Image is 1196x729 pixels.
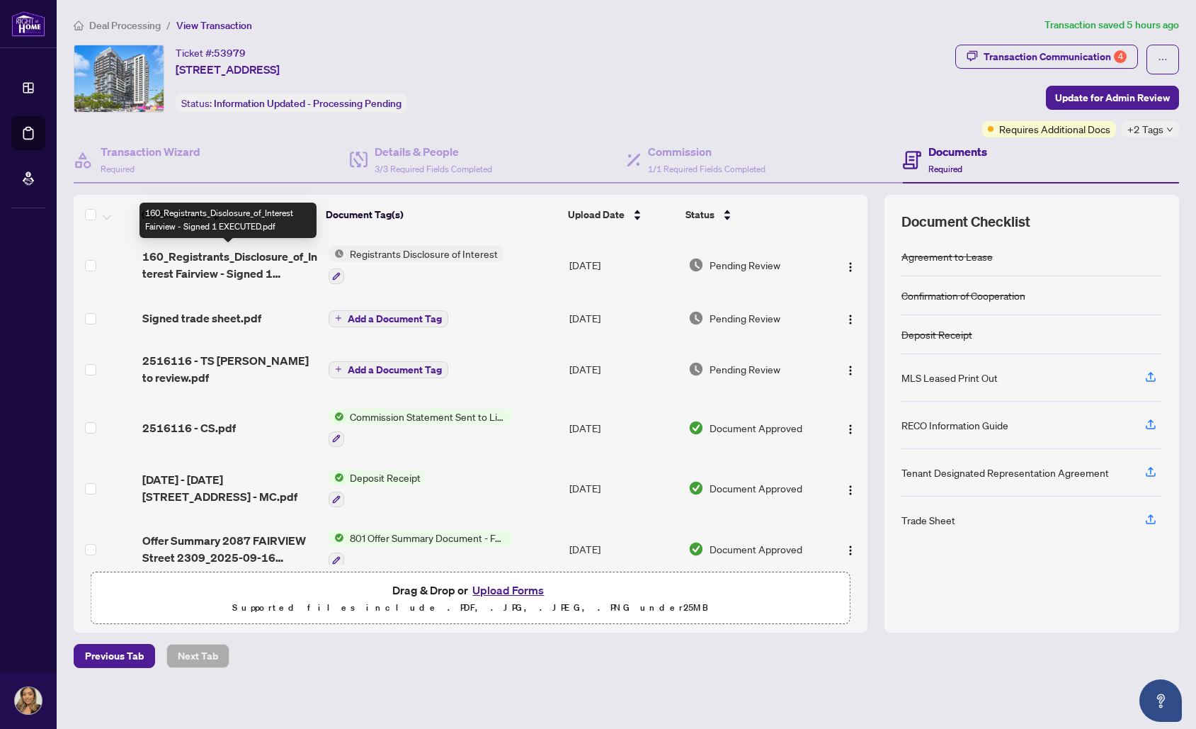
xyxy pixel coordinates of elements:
span: [STREET_ADDRESS] [176,61,280,78]
th: (8) File Name [136,195,321,234]
button: Logo [839,254,862,276]
span: Offer Summary 2087 FAIRVIEW Street 2309_2025-09-16 21_14_28 - Signed 1.pdf [142,532,317,566]
h4: Commission [648,143,765,160]
div: RECO Information Guide [901,417,1008,433]
img: Status Icon [329,470,344,485]
button: Logo [839,538,862,560]
button: Open asap [1139,679,1182,722]
th: Status [680,195,823,234]
span: Upload Date [568,207,625,222]
div: Confirmation of Cooperation [901,288,1025,303]
div: Tenant Designated Representation Agreement [901,465,1109,480]
img: Logo [845,424,856,435]
td: [DATE] [564,397,682,458]
img: Profile Icon [15,687,42,714]
div: Ticket #: [176,45,246,61]
span: Deal Processing [89,19,161,32]
span: 3/3 Required Fields Completed [375,164,492,174]
button: Add a Document Tag [329,361,448,378]
td: [DATE] [564,341,682,397]
h4: Transaction Wizard [101,143,200,160]
li: / [166,17,171,33]
span: Pending Review [710,361,780,377]
td: [DATE] [564,458,682,519]
img: logo [11,11,45,37]
div: Deposit Receipt [901,327,972,342]
button: Logo [839,417,862,439]
span: Document Approved [710,541,802,557]
span: ellipsis [1158,55,1168,64]
button: Status IconCommission Statement Sent to Listing Brokerage [329,409,512,447]
img: Document Status [688,480,704,496]
button: Update for Admin Review [1046,86,1179,110]
button: Transaction Communication4 [955,45,1138,69]
span: Registrants Disclosure of Interest [344,246,503,261]
span: Deposit Receipt [344,470,426,485]
button: Add a Document Tag [329,309,448,327]
span: 53979 [214,47,246,60]
img: Status Icon [329,530,344,546]
span: 1/1 Required Fields Completed [648,164,765,174]
img: Logo [845,545,856,556]
span: Update for Admin Review [1055,86,1170,109]
button: Add a Document Tag [329,360,448,378]
button: Next Tab [166,644,229,668]
img: Logo [845,314,856,325]
span: Requires Additional Docs [999,121,1110,137]
div: Trade Sheet [901,512,955,528]
button: Status Icon801 Offer Summary Document - For use with Agreement of Purchase and Sale [329,530,512,568]
img: Document Status [688,420,704,436]
span: down [1166,126,1173,133]
img: Document Status [688,541,704,557]
div: Status: [176,94,407,113]
button: Logo [839,307,862,329]
span: Previous Tab [85,645,144,667]
span: Drag & Drop or [392,581,548,599]
h4: Details & People [375,143,492,160]
span: 2516116 - CS.pdf [142,419,236,436]
span: [DATE] - [DATE][STREET_ADDRESS] - MC.pdf [142,471,317,505]
span: home [74,21,84,30]
span: 2516116 - TS [PERSON_NAME] to review.pdf [142,352,317,386]
span: Add a Document Tag [348,365,442,375]
button: Add a Document Tag [329,310,448,327]
span: Pending Review [710,257,780,273]
span: Required [101,164,135,174]
button: Upload Forms [468,581,548,599]
img: Logo [845,261,856,273]
button: Status IconRegistrants Disclosure of Interest [329,246,503,284]
img: Document Status [688,361,704,377]
img: Document Status [688,310,704,326]
span: Document Checklist [901,212,1030,232]
span: 801 Offer Summary Document - For use with Agreement of Purchase and Sale [344,530,512,546]
button: Previous Tab [74,644,155,668]
p: Supported files include .PDF, .JPG, .JPEG, .PNG under 25 MB [100,599,841,616]
th: Upload Date [562,195,680,234]
h4: Documents [928,143,987,160]
span: Signed trade sheet.pdf [142,310,261,327]
div: Agreement to Lease [901,249,993,264]
span: plus [335,366,342,373]
span: Commission Statement Sent to Listing Brokerage [344,409,512,424]
span: Document Approved [710,480,802,496]
img: IMG-W12406435_1.jpg [74,45,164,112]
button: Logo [839,477,862,499]
span: Add a Document Tag [348,314,442,324]
img: Status Icon [329,409,344,424]
span: Drag & Drop orUpload FormsSupported files include .PDF, .JPG, .JPEG, .PNG under25MB [91,572,850,625]
button: Logo [839,358,862,380]
td: [DATE] [564,295,682,341]
span: 160_Registrants_Disclosure_of_Interest Fairview - Signed 1 EXECUTED.pdf [142,248,317,282]
img: Document Status [688,257,704,273]
td: [DATE] [564,234,682,295]
div: 4 [1114,50,1127,63]
div: MLS Leased Print Out [901,370,998,385]
img: Logo [845,365,856,376]
th: Document Tag(s) [320,195,562,234]
span: Information Updated - Processing Pending [214,97,401,110]
span: Document Approved [710,420,802,436]
td: [DATE] [564,519,682,580]
div: 160_Registrants_Disclosure_of_Interest Fairview - Signed 1 EXECUTED.pdf [139,203,317,238]
span: View Transaction [176,19,252,32]
span: plus [335,315,342,322]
